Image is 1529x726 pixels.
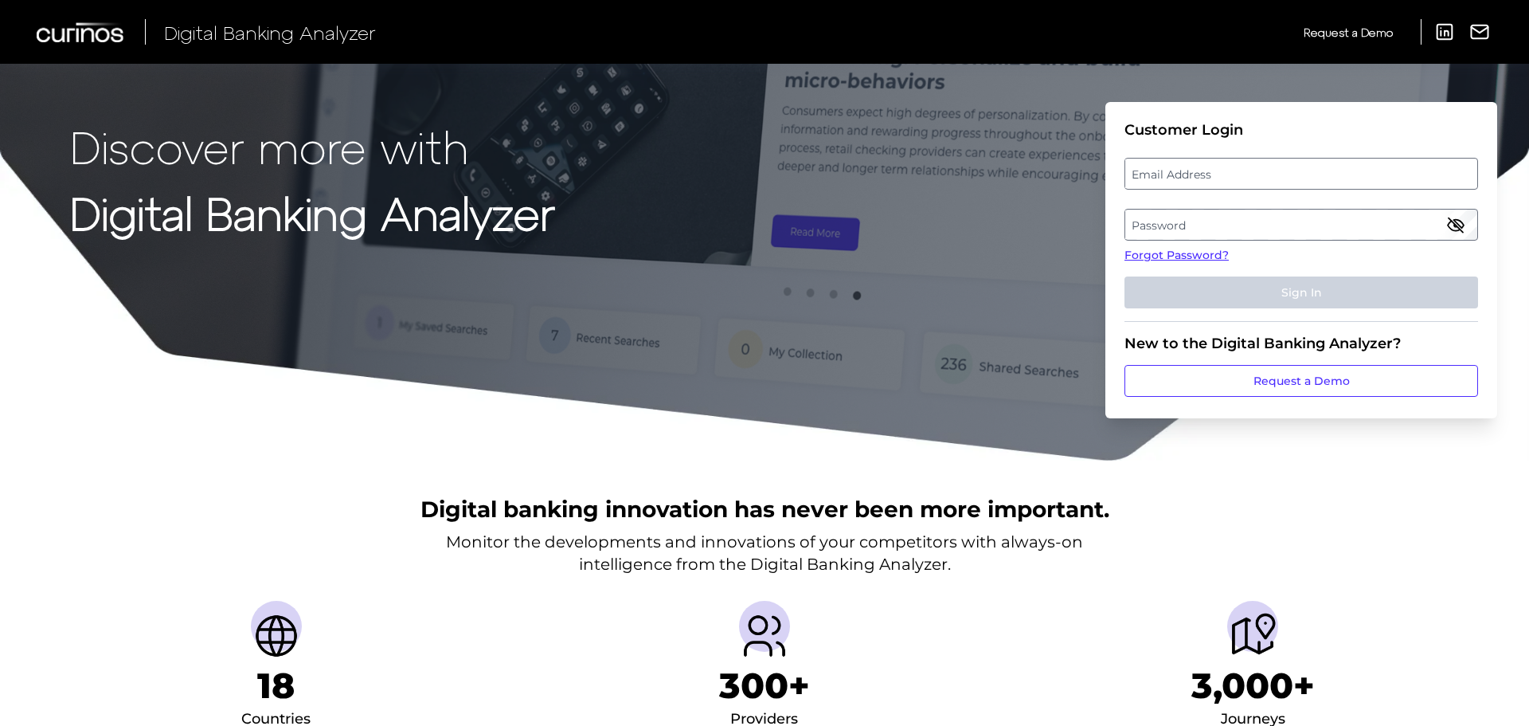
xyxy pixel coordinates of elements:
img: Countries [251,610,302,661]
h1: 300+ [719,665,810,707]
strong: Digital Banking Analyzer [70,186,555,239]
img: Providers [739,610,790,661]
h1: 18 [257,665,295,707]
div: Customer Login [1124,121,1478,139]
p: Discover more with [70,121,555,171]
img: Journeys [1227,610,1278,661]
span: Request a Demo [1304,26,1393,39]
a: Request a Demo [1304,19,1393,45]
div: New to the Digital Banking Analyzer? [1124,335,1478,352]
label: Password [1125,210,1476,239]
p: Monitor the developments and innovations of your competitors with always-on intelligence from the... [446,531,1083,575]
a: Forgot Password? [1124,247,1478,264]
label: Email Address [1125,159,1476,188]
img: Curinos [37,22,126,42]
h1: 3,000+ [1191,665,1315,707]
a: Request a Demo [1124,365,1478,397]
button: Sign In [1124,277,1478,308]
span: Digital Banking Analyzer [164,21,376,44]
h2: Digital banking innovation has never been more important. [420,494,1109,524]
